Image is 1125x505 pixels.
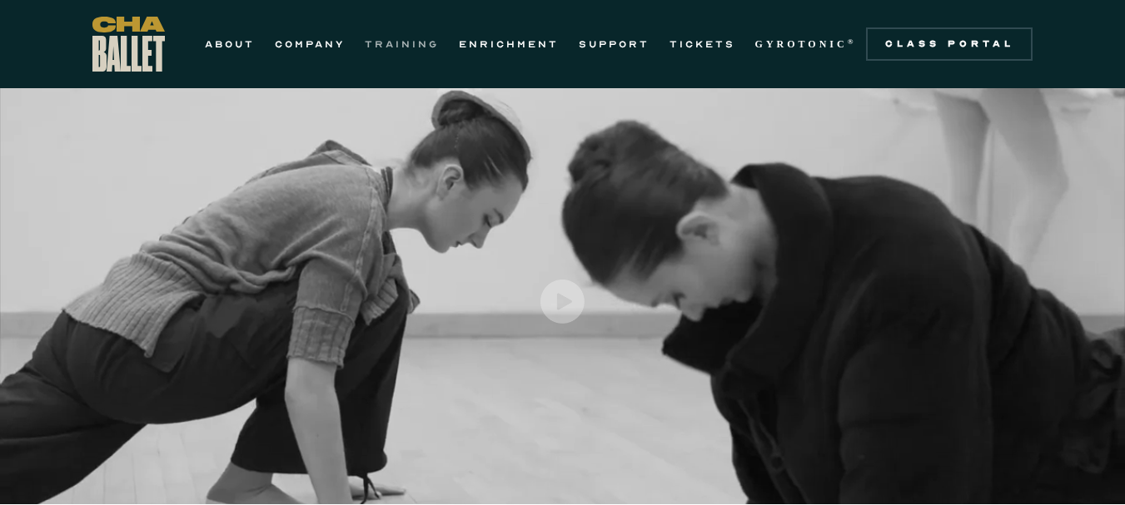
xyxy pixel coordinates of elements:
[205,34,255,54] a: ABOUT
[755,38,848,50] strong: GYROTONIC
[92,17,165,72] a: home
[848,37,857,46] sup: ®
[755,34,857,54] a: GYROTONIC®
[866,27,1033,61] a: Class Portal
[459,34,559,54] a: ENRICHMENT
[670,34,735,54] a: TICKETS
[365,34,439,54] a: TRAINING
[876,37,1023,51] div: Class Portal
[275,34,345,54] a: COMPANY
[579,34,650,54] a: SUPPORT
